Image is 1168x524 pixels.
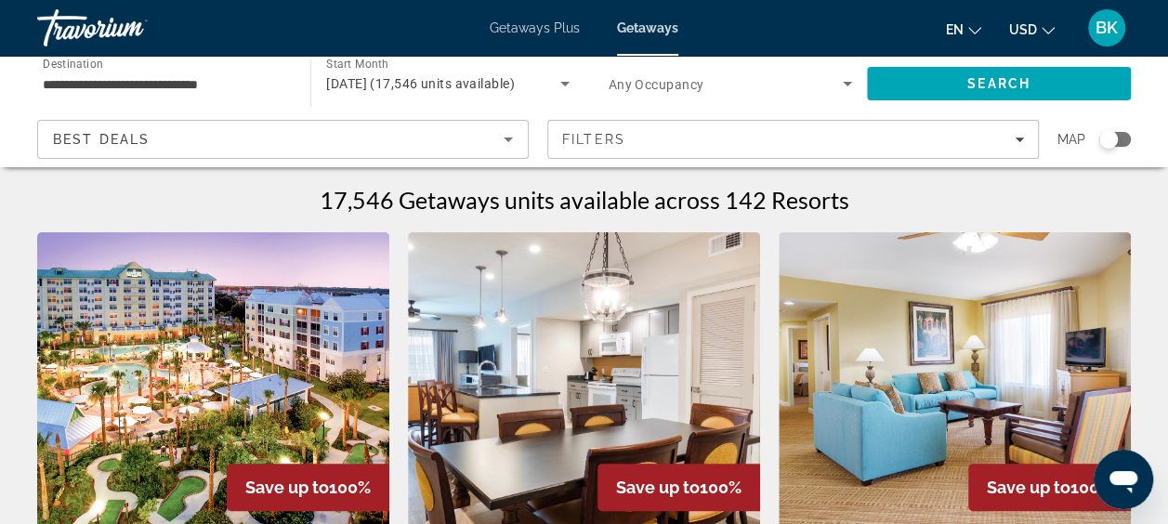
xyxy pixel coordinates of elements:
span: en [946,22,964,37]
span: Any Occupancy [609,77,704,92]
span: Start Month [326,58,388,71]
span: USD [1009,22,1037,37]
button: Change currency [1009,16,1055,43]
button: Filters [547,120,1039,159]
button: Search [867,67,1131,100]
h1: 17,546 Getaways units available across 142 Resorts [320,186,849,214]
input: Select destination [43,73,286,96]
div: 100% [227,464,389,511]
span: Best Deals [53,132,150,147]
span: Save up to [245,478,329,497]
div: 100% [597,464,760,511]
a: Travorium [37,4,223,52]
button: User Menu [1083,8,1131,47]
iframe: Button to launch messaging window [1094,450,1153,509]
a: Getaways Plus [490,20,580,35]
span: Save up to [616,478,700,497]
span: Save up to [987,478,1070,497]
mat-select: Sort by [53,128,513,151]
span: Destination [43,57,103,70]
button: Change language [946,16,981,43]
span: BK [1096,19,1118,37]
a: Getaways [617,20,678,35]
span: Search [967,76,1030,91]
span: Filters [562,132,625,147]
span: [DATE] (17,546 units available) [326,76,515,91]
div: 100% [968,464,1131,511]
span: Map [1057,126,1085,152]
